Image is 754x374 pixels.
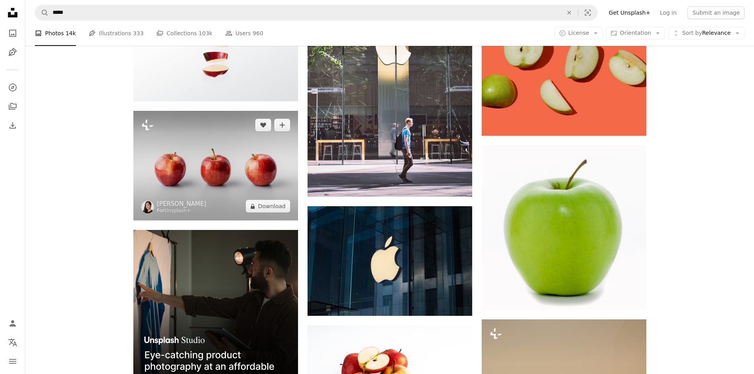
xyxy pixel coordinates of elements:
span: License [568,30,589,36]
div: For [157,208,207,214]
span: Sort by [682,30,702,36]
a: [PERSON_NAME] [157,200,207,208]
a: Collections 103k [156,21,213,46]
a: Apple Center [308,69,472,76]
a: Illustrations [5,44,21,60]
a: Home — Unsplash [5,5,21,22]
button: Clear [560,5,578,20]
span: 333 [133,29,144,38]
a: Explore [5,80,21,95]
button: Add to Collection [274,119,290,131]
a: Collections [5,99,21,114]
span: 103k [199,29,213,38]
a: green apple fruit on pink surface [482,50,646,57]
button: Sort byRelevance [668,27,745,40]
a: Log in / Sign up [5,315,21,331]
a: a green apple sitting on top of a white table [482,224,646,231]
button: Menu [5,353,21,369]
button: Visual search [578,5,597,20]
button: License [555,27,603,40]
img: Three red apples lined up in a row [133,111,298,220]
span: Relevance [682,29,731,37]
button: Download [246,200,290,213]
a: red apple sliced [133,43,298,50]
a: Users 960 [225,21,263,46]
span: 960 [253,29,263,38]
button: Like [255,119,271,131]
form: Find visuals sitewide [35,5,598,21]
a: Get Unsplash+ [604,6,655,19]
a: Log in [655,6,681,19]
img: a green apple sitting on top of a white table [482,145,646,310]
button: Search Unsplash [35,5,49,20]
a: Illustrations 333 [89,21,144,46]
button: Language [5,334,21,350]
a: Three red apples lined up in a row [133,162,298,169]
button: Submit an image [688,6,745,19]
a: Photos [5,25,21,41]
a: apple logo on glass window [308,257,472,264]
img: apple logo on glass window [308,206,472,316]
button: Orientation [606,27,665,40]
a: Download History [5,118,21,133]
a: Unsplash+ [165,208,191,213]
span: Orientation [620,30,651,36]
img: Go to Maryam Sicard's profile [141,201,154,213]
